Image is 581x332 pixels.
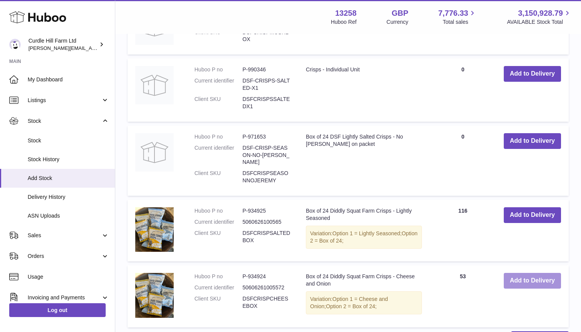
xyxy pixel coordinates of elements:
span: Stock [28,137,109,144]
dd: DSFCRISPSSALTEDX1 [242,96,290,110]
td: 0 [430,58,496,121]
dt: Client SKU [194,170,242,184]
dd: DSFCRISPCHEESEBOX [242,295,290,310]
span: Orders [28,253,101,260]
button: Add to Delivery [504,133,561,149]
span: Delivery History [28,193,109,201]
span: [PERSON_NAME][EMAIL_ADDRESS][DOMAIN_NAME] [28,45,154,51]
dd: DSF-CRISPS-SALTED-X1 [242,77,290,92]
dd: P-934924 [242,273,290,280]
dt: Current identifier [194,284,242,291]
dd: P-934925 [242,207,290,215]
dd: 50606261005572 [242,284,290,291]
img: miranda@diddlysquatfarmshop.com [9,39,21,50]
span: Option 1 = Cheese and Onion; [310,296,388,309]
dt: Huboo P no [194,207,242,215]
dt: Client SKU [194,96,242,110]
img: Box of 24 Diddly Squat Farm Crisps - Cheese and Onion [135,273,174,317]
a: 3,150,928.79 AVAILABLE Stock Total [507,8,572,26]
strong: GBP [392,8,408,18]
span: Stock History [28,156,109,163]
div: Huboo Ref [331,18,357,26]
dt: Huboo P no [194,273,242,280]
dt: Current identifier [194,77,242,92]
dt: Huboo P no [194,66,242,73]
span: Option 2 = Box of 24; [310,230,418,244]
dt: Current identifier [194,144,242,166]
button: Add to Delivery [504,207,561,223]
span: My Dashboard [28,76,109,83]
img: Box of 24 DSF Lightly Salted Crisps - No Jeremy on packet [135,133,174,172]
dd: P-971653 [242,133,290,140]
span: Total sales [443,18,477,26]
div: Variation: [306,291,422,314]
span: Option 2 = Box of 24; [326,303,377,309]
a: Log out [9,303,106,317]
div: Curdle Hill Farm Ltd [28,37,98,52]
span: 3,150,928.79 [518,8,563,18]
td: 116 [430,200,496,261]
dd: DSFCRISPSEASONNOJEREMY [242,170,290,184]
button: Add to Delivery [504,273,561,289]
div: Currency [387,18,408,26]
td: Box of 24 Diddly Squat Farm Crisps - Lightly Seasoned [298,200,430,261]
dd: DSFCRISPMUSHBOX [242,29,290,43]
span: Usage [28,273,109,281]
img: Box of 24 Diddly Squat Farm Crisps - Lightly Seasoned [135,207,174,252]
span: ASN Uploads [28,212,109,220]
span: 7,776.33 [438,8,468,18]
span: Sales [28,232,101,239]
strong: 13258 [335,8,357,18]
span: AVAILABLE Stock Total [507,18,572,26]
dd: 5060626100565 [242,218,290,226]
span: Listings [28,97,101,104]
div: Variation: [306,226,422,249]
dt: Client SKU [194,230,242,244]
dd: P-990346 [242,66,290,73]
td: Box of 24 DSF Lightly Salted Crisps - No [PERSON_NAME] on packet [298,126,430,196]
span: Stock [28,117,101,125]
button: Add to Delivery [504,66,561,82]
img: Crisps - Individual Unit [135,66,174,104]
span: Option 1 = Lightly Seasoned; [332,230,402,236]
span: Add Stock [28,175,109,182]
td: Crisps - Individual Unit [298,58,430,121]
td: Box of 24 Diddly Squat Farm Crisps - Cheese and Onion [298,265,430,327]
dt: Huboo P no [194,133,242,140]
dt: Client SKU [194,29,242,43]
a: 7,776.33 Total sales [438,8,477,26]
td: 0 [430,126,496,196]
dd: DSF-CRISP-SEASON-NO-[PERSON_NAME] [242,144,290,166]
dd: DSFCRISPSALTEDBOX [242,230,290,244]
span: Invoicing and Payments [28,294,101,301]
td: 53 [430,265,496,327]
dt: Client SKU [194,295,242,310]
dt: Current identifier [194,218,242,226]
